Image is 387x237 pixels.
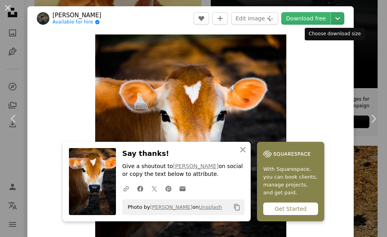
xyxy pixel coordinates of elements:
img: file-1747939142011-51e5cc87e3c9 [263,148,310,160]
div: Get Started [263,203,318,215]
a: Available for hire [52,19,101,25]
span: With Squarespace, you can book clients, manage projects, and get paid. [263,165,318,197]
a: [PERSON_NAME] [150,204,192,210]
button: Choose download size [331,12,344,25]
button: Add to Collection [212,12,228,25]
a: [PERSON_NAME] [52,11,101,19]
button: Like [193,12,209,25]
h3: Say thanks! [122,148,244,159]
a: Share over email [175,181,190,196]
div: Choose download size [305,28,365,40]
a: Share on Facebook [133,181,147,196]
a: Next [360,81,387,156]
a: Share on Twitter [147,181,161,196]
a: Unsplash [199,204,222,210]
a: Share on Pinterest [161,181,175,196]
button: Edit image [231,12,278,25]
a: With Squarespace, you can book clients, manage projects, and get paid.Get Started [257,142,324,221]
button: Copy to clipboard [230,201,244,214]
p: Give a shoutout to on social or copy the text below to attribute. [122,163,244,178]
a: Download free [281,12,331,25]
img: Go to Luke Stackpoole's profile [37,12,49,25]
span: Photo by on [124,201,222,213]
a: [PERSON_NAME] [173,163,219,169]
